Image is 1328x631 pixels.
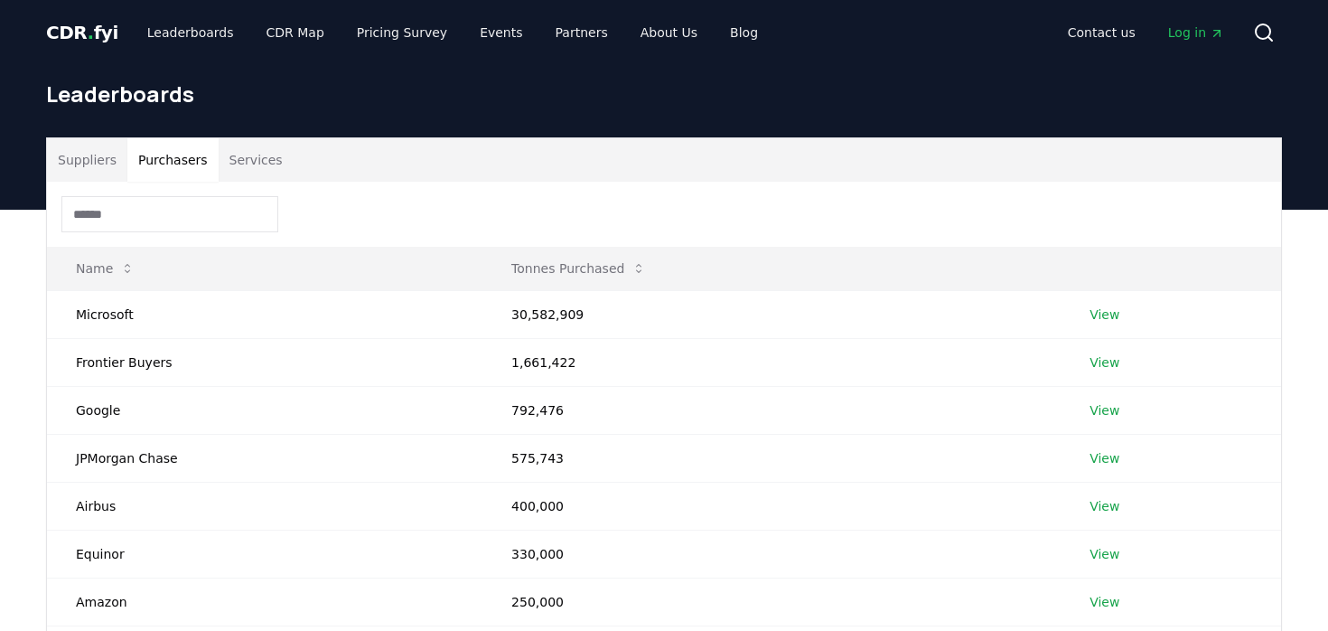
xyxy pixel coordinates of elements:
td: JPMorgan Chase [47,434,482,482]
td: 1,661,422 [482,338,1061,386]
button: Services [219,138,294,182]
nav: Main [1053,16,1239,49]
a: CDR Map [252,16,339,49]
a: View [1090,545,1119,563]
a: View [1090,353,1119,372]
span: Log in [1168,24,1224,42]
a: Blog [715,16,772,49]
a: About Us [626,16,712,49]
span: CDR fyi [46,22,118,43]
td: 30,582,909 [482,290,1061,338]
td: 792,476 [482,386,1061,434]
nav: Main [133,16,772,49]
a: View [1090,497,1119,515]
a: CDR.fyi [46,20,118,45]
a: Events [465,16,537,49]
td: 330,000 [482,530,1061,578]
td: 250,000 [482,578,1061,626]
a: Pricing Survey [342,16,462,49]
a: Contact us [1053,16,1150,49]
span: . [88,22,94,43]
button: Tonnes Purchased [497,250,660,287]
button: Name [61,250,149,287]
a: View [1090,306,1119,324]
a: View [1090,593,1119,611]
td: Amazon [47,578,482,626]
td: Airbus [47,482,482,530]
a: View [1090,449,1119,467]
td: 400,000 [482,482,1061,530]
a: Log in [1154,16,1239,49]
a: View [1090,401,1119,419]
td: Google [47,386,482,434]
td: Equinor [47,530,482,578]
a: Leaderboards [133,16,248,49]
td: Microsoft [47,290,482,338]
button: Purchasers [127,138,219,182]
button: Suppliers [47,138,127,182]
a: Partners [541,16,622,49]
h1: Leaderboards [46,80,1282,108]
td: Frontier Buyers [47,338,482,386]
td: 575,743 [482,434,1061,482]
